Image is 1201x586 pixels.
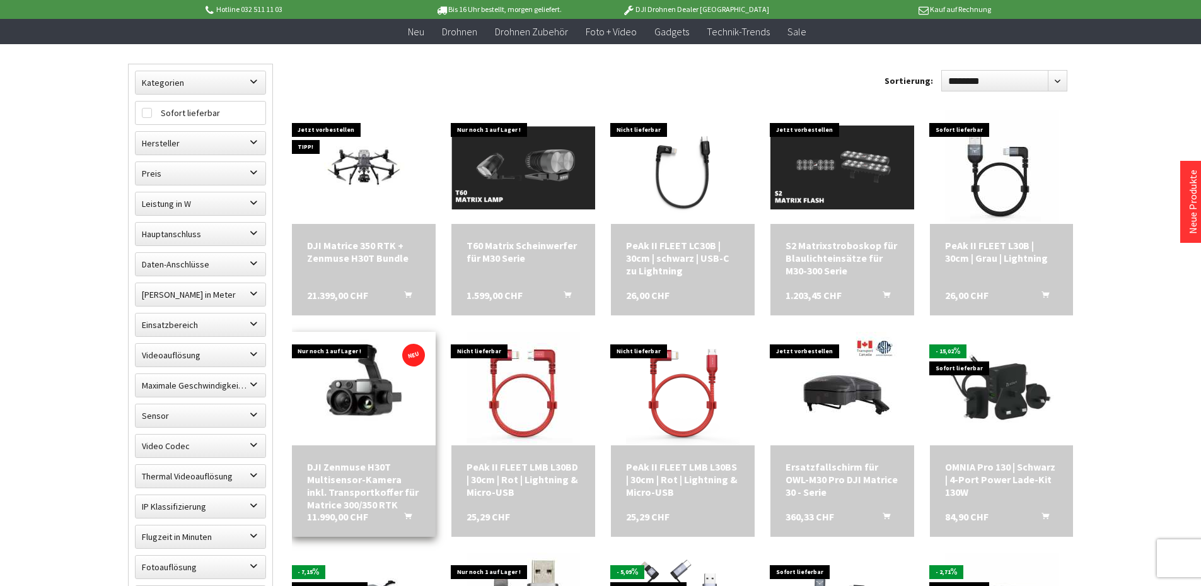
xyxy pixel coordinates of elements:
[626,239,740,277] a: PeAk II FLEET LC30B | 30cm | schwarz | USB-C zu Lightning 26,00 CHF
[786,460,899,498] div: Ersatzfallschirm für OWL-M30 Pro DJI Matrice 30 - Serie
[467,460,580,498] div: PeAk II FLEET LMB L30BD | 30cm | Rot | Lightning & Micro-USB
[646,19,698,45] a: Gadgets
[136,404,265,427] label: Sensor
[136,495,265,518] label: IP Klassifizierung
[1026,289,1057,305] button: In den Warenkorb
[1186,170,1199,234] a: Neue Produkte
[626,510,670,523] span: 25,29 CHF
[945,239,1059,264] div: PeAk II FLEET L30B | 30cm | Grau | Lightning
[786,239,899,277] div: S2 Matrixstroboskop für Blaulichteinsätze für M30-300 Serie
[626,460,740,498] a: PeAk II FLEET LMB L30BS | 30cm | Rot | Lightning & Micro-USB 25,29 CHF
[136,465,265,488] label: Thermal Videoauflösung
[495,25,568,38] span: Drohnen Zubehör
[945,510,989,523] span: 84,90 CHF
[307,510,368,523] span: 11.990,00 CHF
[467,460,580,498] a: PeAk II FLEET LMB L30BD | 30cm | Rot | Lightning & Micro-USB 25,29 CHF
[136,374,265,397] label: Maximale Geschwindigkeit in km/h
[786,239,899,277] a: S2 Matrixstroboskop für Blaulichteinsätze für M30-300 Serie 1.203,45 CHF In den Warenkorb
[548,289,579,305] button: In den Warenkorb
[389,510,419,527] button: In den Warenkorb
[945,460,1059,498] a: OMNIA Pro 130 | Schwarz | 4-Port Power Lade-Kit 130W 84,90 CHF In den Warenkorb
[136,314,265,336] label: Einsatzbereich
[307,239,421,264] a: DJI Matrice 350 RTK + Zenmuse H30T Bundle 21.399,00 CHF In den Warenkorb
[307,239,421,264] div: DJI Matrice 350 RTK + Zenmuse H30T Bundle
[451,126,595,210] img: T60 Matrix Scheinwerfer für M30 Serie
[136,253,265,276] label: Daten-Anschlüsse
[136,223,265,245] label: Hauptanschluss
[626,332,740,445] img: PeAk II FLEET LMB L30BS | 30cm | Rot | Lightning & Micro-USB
[794,2,991,17] p: Kauf auf Rechnung
[136,162,265,185] label: Preis
[292,122,436,213] img: DJI Matrice 350 RTK + Zenmuse H30T Bundle
[698,19,779,45] a: Technik-Trends
[399,19,433,45] a: Neu
[626,110,740,224] img: PeAk II FLEET LC30B | 30cm | schwarz | USB-C zu Lightning
[1026,510,1057,527] button: In den Warenkorb
[945,110,1059,224] img: PeAk II FLEET L30B | 30cm | Grau | Lightning
[626,289,670,302] span: 26,00 CHF
[945,239,1059,264] a: PeAk II FLEET L30B | 30cm | Grau | Lightning 26,00 CHF In den Warenkorb
[442,25,477,38] span: Drohnen
[136,132,265,155] label: Hersteller
[486,19,577,45] a: Drohnen Zubehör
[307,460,421,511] div: DJI Zenmuse H30T Multisensor-Kamera inkl. Transportkoffer für Matrice 300/350 RTK
[389,289,419,305] button: In den Warenkorb
[597,2,794,17] p: DJI Drohnen Dealer [GEOGRAPHIC_DATA]
[945,460,1059,498] div: OMNIA Pro 130 | Schwarz | 4-Port Power Lade-Kit 130W
[867,289,898,305] button: In den Warenkorb
[787,25,806,38] span: Sale
[292,334,436,442] img: DJI Zenmuse H30T Multisensor-Kamera inkl. Transportkoffer für Matrice 300/350 RTK
[654,25,689,38] span: Gadgets
[408,25,424,38] span: Neu
[307,460,421,511] a: DJI Zenmuse H30T Multisensor-Kamera inkl. Transportkoffer für Matrice 300/350 RTK 11.990,00 CHF I...
[136,283,265,306] label: Maximale Flughöhe in Meter
[136,102,265,124] label: Sofort lieferbar
[577,19,646,45] a: Foto + Video
[786,289,842,302] span: 1.203,45 CHF
[786,510,834,523] span: 360,33 CHF
[136,192,265,215] label: Leistung in W
[626,239,740,277] div: PeAk II FLEET LC30B | 30cm | schwarz | USB-C zu Lightning
[136,344,265,366] label: Videoauflösung
[930,344,1074,432] img: OMNIA Pro 130 | Schwarz | 4-Port Power Lade-Kit 130W
[400,2,597,17] p: Bis 16 Uhr bestellt, morgen geliefert.
[770,126,914,209] img: S2 Matrixstroboskop für Blaulichteinsätze für M30-300 Serie
[136,525,265,548] label: Flugzeit in Minuten
[467,239,580,264] a: T60 Matrix Scheinwerfer für M30 Serie 1.599,00 CHF In den Warenkorb
[307,289,368,302] span: 21.399,00 CHF
[786,460,899,498] a: Ersatzfallschirm für OWL-M30 Pro DJI Matrice 30 - Serie 360,33 CHF In den Warenkorb
[626,460,740,498] div: PeAk II FLEET LMB L30BS | 30cm | Rot | Lightning & Micro-USB
[467,332,580,445] img: PeAk II FLEET LMB L30BD | 30cm | Rot | Lightning & Micro-USB
[707,25,770,38] span: Technik-Trends
[779,19,815,45] a: Sale
[136,71,265,94] label: Kategorien
[433,19,486,45] a: Drohnen
[945,289,989,302] span: 26,00 CHF
[204,2,400,17] p: Hotline 032 511 11 03
[586,25,637,38] span: Foto + Video
[786,332,899,445] img: Ersatzfallschirm für OWL-M30 Pro DJI Matrice 30 - Serie
[467,239,580,264] div: T60 Matrix Scheinwerfer für M30 Serie
[467,289,523,302] span: 1.599,00 CHF
[136,556,265,578] label: Fotoauflösung
[885,71,933,91] label: Sortierung:
[867,510,898,527] button: In den Warenkorb
[467,510,510,523] span: 25,29 CHF
[136,435,265,457] label: Video Codec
